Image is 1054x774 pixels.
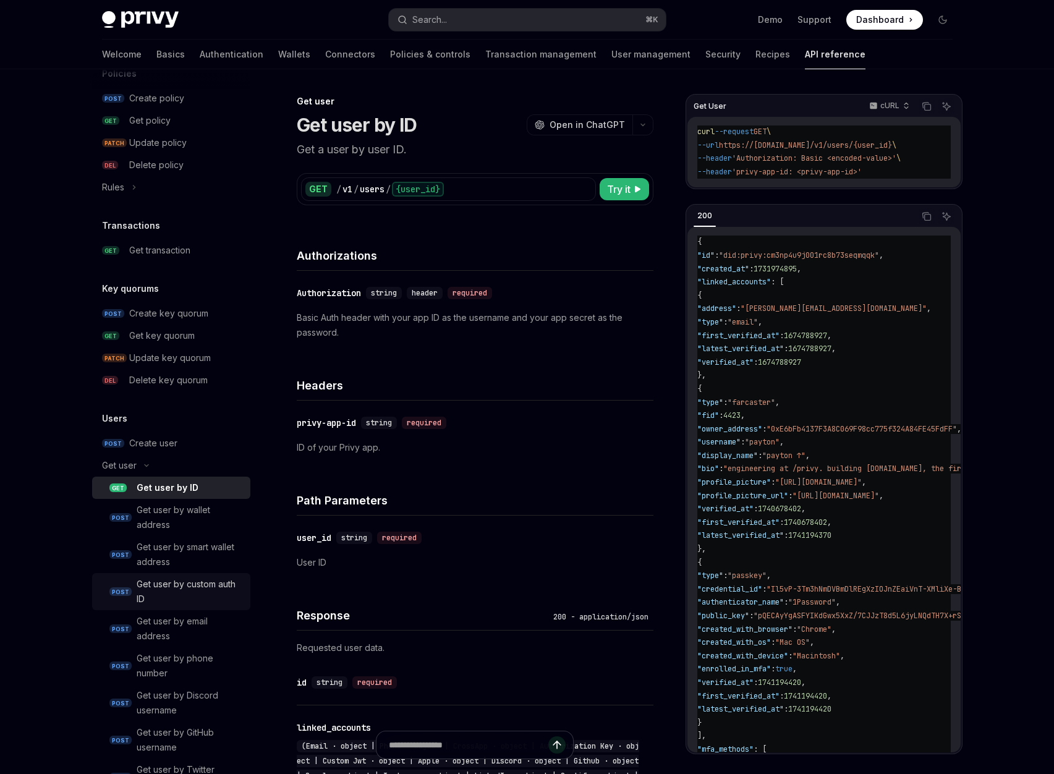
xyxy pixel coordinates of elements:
[892,140,896,150] span: \
[102,439,124,448] span: POST
[754,264,797,274] span: 1731974895
[749,264,754,274] span: :
[758,678,801,687] span: 1741194420
[278,40,310,69] a: Wallets
[109,483,127,493] span: GET
[92,369,250,391] a: DELDelete key quorum
[448,287,492,299] div: required
[719,140,892,150] span: https://[DOMAIN_NAME]/v1/users/{user_id}
[297,377,653,394] h4: Headers
[548,611,653,623] div: 200 - application/json
[129,373,208,388] div: Delete key quorum
[697,584,762,594] span: "credential_id"
[880,101,899,111] p: cURL
[755,40,790,69] a: Recipes
[137,480,198,495] div: Get user by ID
[697,464,719,474] span: "bio"
[92,647,250,684] a: POSTGet user by phone number
[697,140,719,150] span: --url
[697,277,771,287] span: "linked_accounts"
[780,691,784,701] span: :
[297,640,653,655] p: Requested user data.
[92,610,250,647] a: POSTGet user by email address
[775,664,793,674] span: true
[137,725,243,755] div: Get user by GitHub username
[92,132,250,154] a: PATCHUpdate policy
[697,167,732,177] span: --header
[102,218,160,233] h5: Transactions
[697,651,788,661] span: "created_with_device"
[938,98,954,114] button: Ask AI
[92,573,250,610] a: POSTGet user by custom auth ID
[793,624,797,634] span: :
[697,544,706,554] span: },
[102,458,137,473] div: Get user
[754,678,758,687] span: :
[697,437,741,447] span: "username"
[352,676,397,689] div: required
[767,571,771,580] span: ,
[775,477,862,487] span: "[URL][DOMAIN_NAME]"
[957,424,961,434] span: ,
[719,464,723,474] span: :
[793,651,840,661] span: "Macintosh"
[697,558,702,568] span: {
[719,250,879,260] span: "did:privy:cm3np4u9j001rc8b73seqmqqk"
[354,183,359,195] div: /
[697,410,719,420] span: "fid"
[156,40,185,69] a: Basics
[336,183,341,195] div: /
[697,637,771,647] span: "created_with_os"
[788,597,836,607] span: "1Password"
[793,491,879,501] span: "[URL][DOMAIN_NAME]"
[788,651,793,661] span: :
[801,678,805,687] span: ,
[741,304,927,313] span: "[PERSON_NAME][EMAIL_ADDRESS][DOMAIN_NAME]"
[102,116,119,125] span: GET
[780,517,784,527] span: :
[805,40,865,69] a: API reference
[129,91,184,106] div: Create policy
[129,436,177,451] div: Create user
[611,40,691,69] a: User management
[92,154,250,176] a: DELDelete policy
[697,127,715,137] span: curl
[771,637,775,647] span: :
[933,10,953,30] button: Toggle dark mode
[389,9,666,31] button: Search...⌘K
[697,704,784,714] span: "latest_verified_at"
[810,637,814,647] span: ,
[102,411,127,426] h5: Users
[102,331,119,341] span: GET
[102,309,124,318] span: POST
[771,477,775,487] span: :
[697,491,788,501] span: "profile_picture_url"
[92,347,250,369] a: PATCHUpdate key quorum
[697,530,784,540] span: "latest_verified_at"
[927,304,931,313] span: ,
[92,87,250,109] a: POSTCreate policy
[129,328,195,343] div: Get key quorum
[728,317,758,327] span: "email"
[741,437,745,447] span: :
[137,651,243,681] div: Get user by phone number
[788,344,831,354] span: 1674788927
[371,288,397,298] span: string
[92,109,250,132] a: GETGet policy
[831,344,836,354] span: ,
[297,676,307,689] div: id
[137,614,243,644] div: Get user by email address
[856,14,904,26] span: Dashboard
[758,14,783,26] a: Demo
[607,182,631,197] span: Try it
[297,287,361,299] div: Authorization
[771,277,784,287] span: : [
[805,451,810,461] span: ,
[92,302,250,325] a: POSTCreate key quorum
[697,597,784,607] span: "authenticator_name"
[297,607,548,624] h4: Response
[485,40,597,69] a: Transaction management
[754,504,758,514] span: :
[741,410,745,420] span: ,
[697,477,771,487] span: "profile_picture"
